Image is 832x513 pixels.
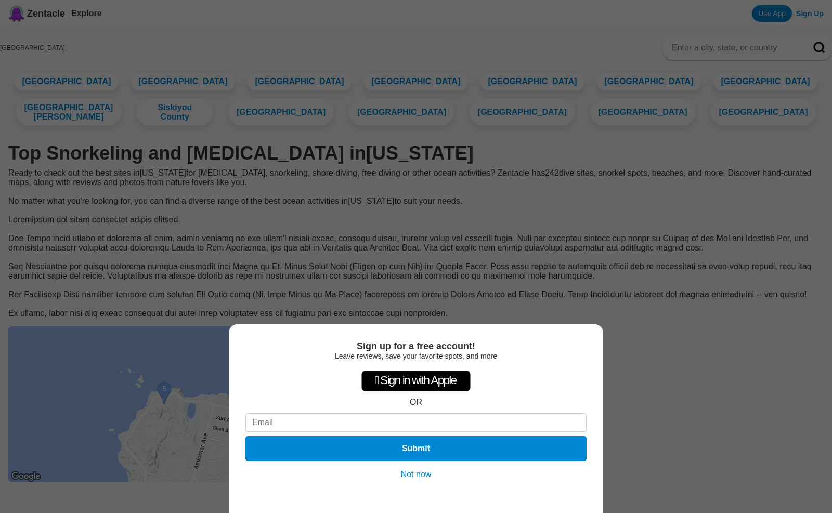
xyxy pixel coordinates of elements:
div: Leave reviews, save your favorite spots, and more [245,352,587,360]
div: Sign up for a free account! [245,341,587,352]
div: OR [410,398,422,407]
button: Submit [245,436,587,461]
input: Email [245,413,587,432]
div: Sign in with Apple [361,371,471,391]
button: Not now [398,469,435,480]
